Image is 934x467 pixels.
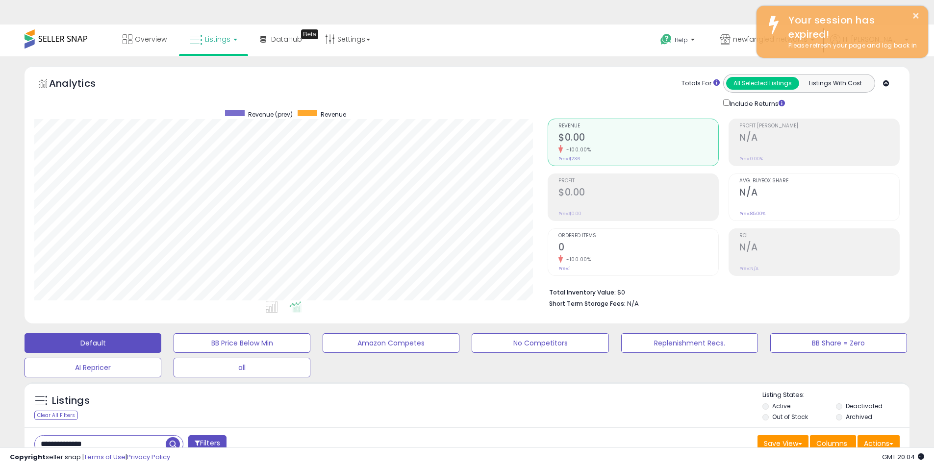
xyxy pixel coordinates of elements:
[772,402,790,410] label: Active
[127,452,170,462] a: Privacy Policy
[781,41,921,50] div: Please refresh your page and log back in
[558,178,718,184] span: Profit
[660,33,672,46] i: Get Help
[558,266,571,271] small: Prev: 1
[549,286,892,297] li: $0
[739,187,899,200] h2: N/A
[188,435,227,452] button: Filters
[563,146,591,153] small: -100.00%
[323,333,459,353] button: Amazon Competes
[810,435,856,452] button: Columns
[472,333,608,353] button: No Competitors
[558,156,580,162] small: Prev: $236
[549,299,626,308] b: Short Term Storage Fees:
[84,452,126,462] a: Terms of Use
[653,26,705,56] a: Help
[135,34,167,44] span: Overview
[34,411,78,420] div: Clear All Filters
[318,25,378,54] a: Settings
[757,435,808,452] button: Save View
[49,76,115,93] h5: Analytics
[713,25,822,56] a: newfangled networks
[882,452,924,462] span: 2025-09-16 20:04 GMT
[739,266,758,271] small: Prev: N/A
[858,435,900,452] button: Actions
[739,233,899,239] span: ROI
[10,453,170,462] div: seller snap | |
[253,25,309,54] a: DataHub
[739,211,765,217] small: Prev: 85.00%
[762,391,909,400] p: Listing States:
[739,132,899,145] h2: N/A
[781,13,921,41] div: Your session has expired!
[563,256,591,263] small: -100.00%
[549,288,616,296] b: Total Inventory Value:
[301,29,318,39] div: Tooltip anchor
[558,242,718,255] h2: 0
[816,439,847,448] span: Columns
[739,156,763,162] small: Prev: 0.00%
[846,413,872,421] label: Archived
[182,25,245,54] a: Listings
[739,178,899,184] span: Avg. Buybox Share
[627,299,639,308] span: N/A
[321,110,346,119] span: Revenue
[739,123,899,129] span: Profit [PERSON_NAME]
[772,413,808,421] label: Out of Stock
[25,333,161,353] button: Default
[25,358,161,377] button: AI Repricer
[558,211,581,217] small: Prev: $0.00
[174,333,310,353] button: BB Price Below Min
[770,333,907,353] button: BB Share = Zero
[558,123,718,129] span: Revenue
[52,394,90,408] h5: Listings
[733,34,808,44] span: newfangled networks
[248,110,293,119] span: Revenue (prev)
[799,77,872,90] button: Listings With Cost
[174,358,310,377] button: all
[271,34,302,44] span: DataHub
[558,187,718,200] h2: $0.00
[558,233,718,239] span: Ordered Items
[716,98,797,109] div: Include Returns
[558,132,718,145] h2: $0.00
[846,402,883,410] label: Deactivated
[675,36,688,44] span: Help
[10,452,46,462] strong: Copyright
[726,77,799,90] button: All Selected Listings
[621,333,758,353] button: Replenishment Recs.
[205,34,230,44] span: Listings
[115,25,174,54] a: Overview
[739,242,899,255] h2: N/A
[682,79,720,88] div: Totals For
